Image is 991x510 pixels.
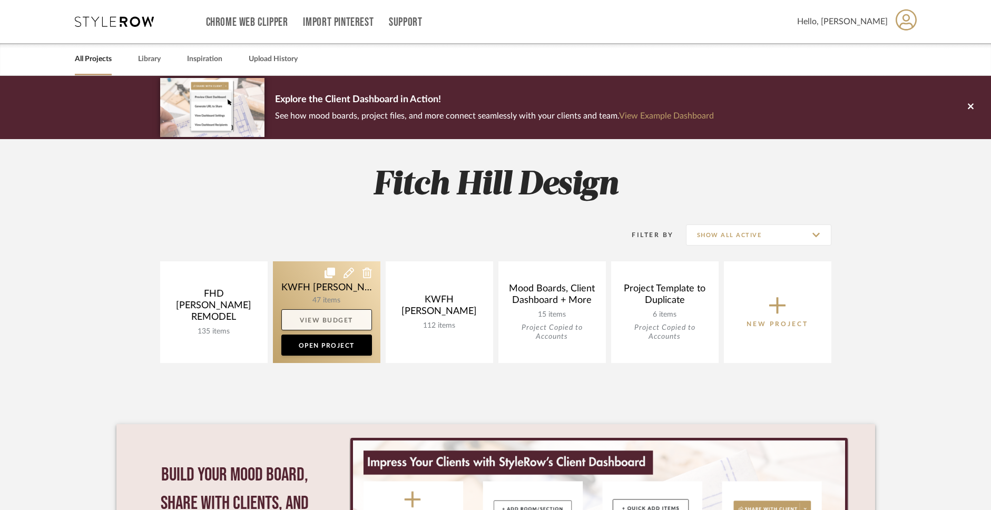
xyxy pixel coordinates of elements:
[507,283,597,310] div: Mood Boards, Client Dashboard + More
[620,323,710,341] div: Project Copied to Accounts
[138,52,161,66] a: Library
[507,310,597,319] div: 15 items
[187,52,222,66] a: Inspiration
[724,261,831,363] button: New Project
[507,323,597,341] div: Project Copied to Accounts
[275,109,714,123] p: See how mood boards, project files, and more connect seamlessly with your clients and team.
[797,15,888,28] span: Hello, [PERSON_NAME]
[619,230,674,240] div: Filter By
[281,309,372,330] a: View Budget
[75,52,112,66] a: All Projects
[747,319,808,329] p: New Project
[389,18,422,27] a: Support
[620,283,710,310] div: Project Template to Duplicate
[394,321,485,330] div: 112 items
[619,112,714,120] a: View Example Dashboard
[206,18,288,27] a: Chrome Web Clipper
[620,310,710,319] div: 6 items
[275,92,714,109] p: Explore the Client Dashboard in Action!
[303,18,374,27] a: Import Pinterest
[169,288,259,327] div: FHD [PERSON_NAME] REMODEL
[160,78,264,136] img: d5d033c5-7b12-40c2-a960-1ecee1989c38.png
[116,165,875,205] h2: Fitch Hill Design
[281,335,372,356] a: Open Project
[249,52,298,66] a: Upload History
[394,294,485,321] div: KWFH [PERSON_NAME]
[169,327,259,336] div: 135 items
